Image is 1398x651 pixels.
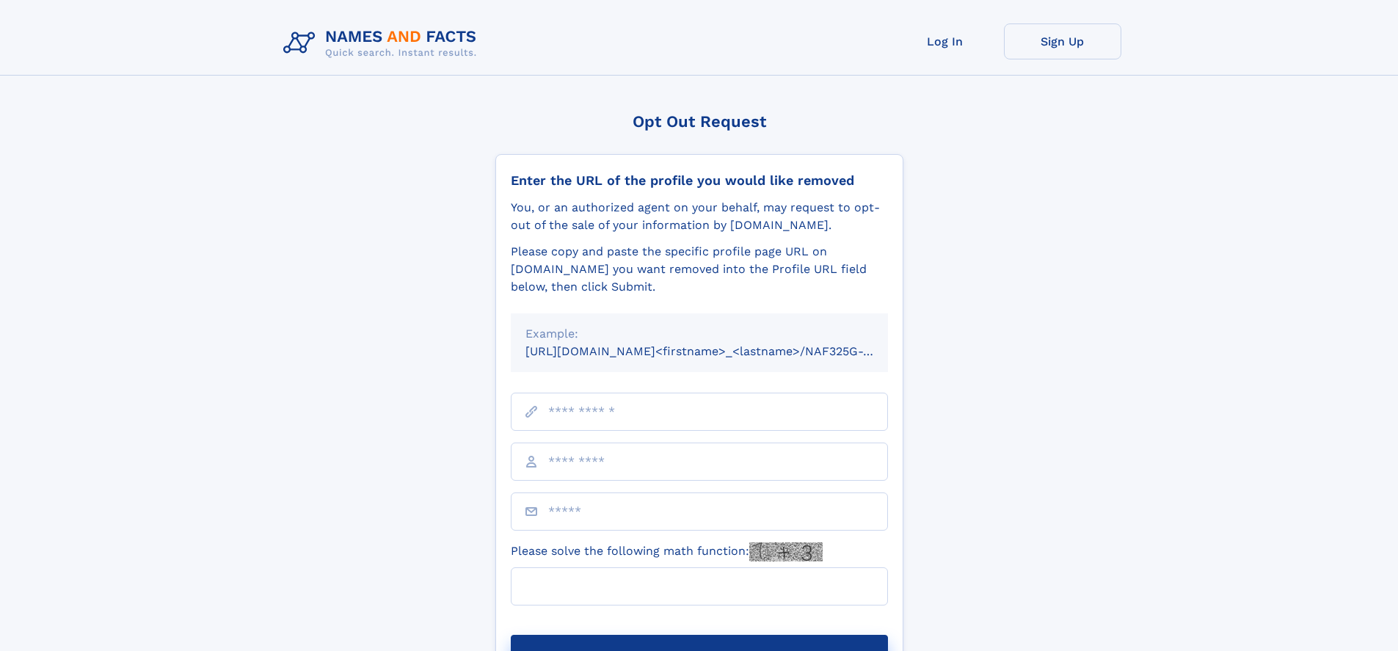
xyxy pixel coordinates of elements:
[525,325,873,343] div: Example:
[511,542,823,561] label: Please solve the following math function:
[511,199,888,234] div: You, or an authorized agent on your behalf, may request to opt-out of the sale of your informatio...
[1004,23,1121,59] a: Sign Up
[277,23,489,63] img: Logo Names and Facts
[525,344,916,358] small: [URL][DOMAIN_NAME]<firstname>_<lastname>/NAF325G-xxxxxxxx
[511,243,888,296] div: Please copy and paste the specific profile page URL on [DOMAIN_NAME] you want removed into the Pr...
[887,23,1004,59] a: Log In
[495,112,903,131] div: Opt Out Request
[511,172,888,189] div: Enter the URL of the profile you would like removed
